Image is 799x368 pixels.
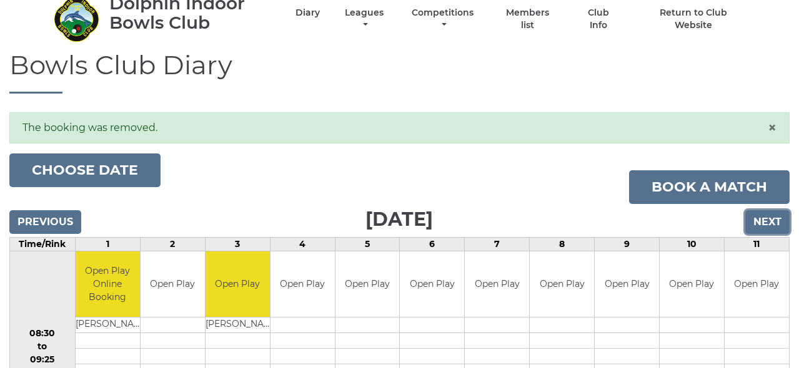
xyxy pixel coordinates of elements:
button: Choose date [9,153,161,187]
td: 5 [335,238,400,251]
a: Return to Club Website [640,7,746,31]
a: Members list [499,7,556,31]
td: Open Play Online Booking [76,251,140,317]
td: Open Play [725,251,789,317]
td: 11 [724,238,789,251]
a: Club Info [578,7,619,31]
td: 1 [75,238,140,251]
td: [PERSON_NAME] [76,317,140,332]
td: Open Play [270,251,335,317]
td: 6 [400,238,465,251]
td: Open Play [206,251,270,317]
td: 3 [205,238,270,251]
td: Open Play [335,251,400,317]
button: Close [768,120,777,135]
h1: Bowls Club Diary [9,51,790,94]
a: Competitions [409,7,477,31]
td: Open Play [660,251,724,317]
span: × [768,119,777,137]
td: Open Play [595,251,659,317]
td: Open Play [530,251,594,317]
td: Time/Rink [10,238,76,251]
td: 4 [270,238,335,251]
td: Open Play [400,251,464,317]
a: Book a match [629,170,790,204]
input: Next [745,210,790,234]
td: 2 [140,238,205,251]
td: Open Play [141,251,205,317]
td: 9 [595,238,660,251]
div: The booking was removed. [9,112,790,143]
a: Diary [295,7,320,19]
td: 10 [660,238,725,251]
a: Leagues [342,7,387,31]
td: 7 [465,238,530,251]
td: 8 [530,238,595,251]
td: Open Play [465,251,529,317]
td: [PERSON_NAME] [206,317,270,332]
input: Previous [9,210,81,234]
